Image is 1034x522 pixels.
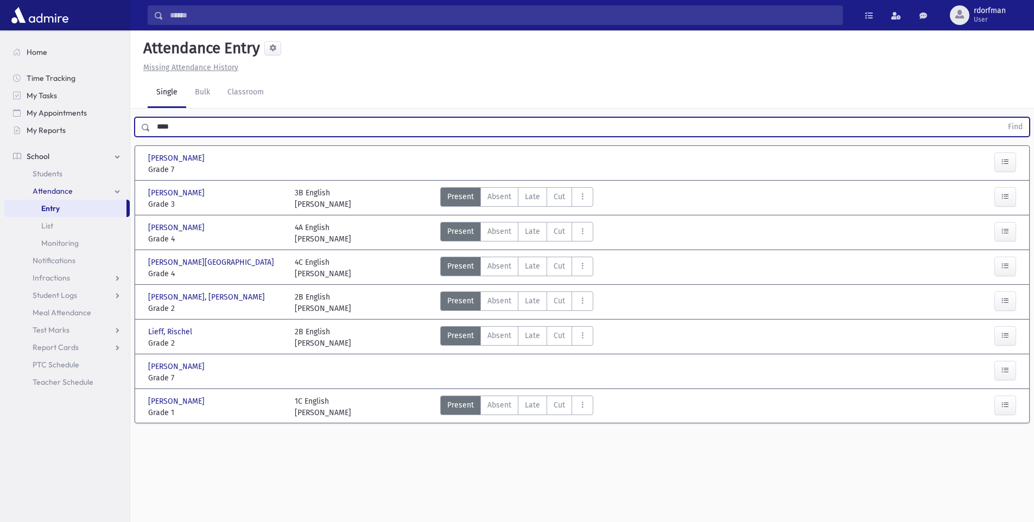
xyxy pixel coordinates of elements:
[295,326,351,349] div: 2B English [PERSON_NAME]
[33,186,73,196] span: Attendance
[148,372,284,384] span: Grade 7
[186,78,219,108] a: Bulk
[219,78,272,108] a: Classroom
[148,78,186,108] a: Single
[33,273,70,283] span: Infractions
[440,326,593,349] div: AttTypes
[139,63,238,72] a: Missing Attendance History
[525,330,540,341] span: Late
[440,396,593,418] div: AttTypes
[295,222,351,245] div: 4A English [PERSON_NAME]
[148,407,284,418] span: Grade 1
[4,182,130,200] a: Attendance
[4,148,130,165] a: School
[33,325,69,335] span: Test Marks
[4,287,130,304] a: Student Logs
[148,257,276,268] span: [PERSON_NAME][GEOGRAPHIC_DATA]
[554,260,565,272] span: Cut
[148,187,207,199] span: [PERSON_NAME]
[148,361,207,372] span: [PERSON_NAME]
[148,291,267,303] span: [PERSON_NAME], [PERSON_NAME]
[148,303,284,314] span: Grade 2
[139,39,260,58] h5: Attendance Entry
[27,108,87,118] span: My Appointments
[148,222,207,233] span: [PERSON_NAME]
[148,268,284,279] span: Grade 4
[27,125,66,135] span: My Reports
[554,399,565,411] span: Cut
[525,260,540,272] span: Late
[4,356,130,373] a: PTC Schedule
[4,373,130,391] a: Teacher Schedule
[41,238,79,248] span: Monitoring
[148,326,194,338] span: Lieff, Rischel
[447,295,474,307] span: Present
[4,165,130,182] a: Students
[440,187,593,210] div: AttTypes
[440,291,593,314] div: AttTypes
[148,233,284,245] span: Grade 4
[148,199,284,210] span: Grade 3
[295,291,351,314] div: 2B English [PERSON_NAME]
[4,339,130,356] a: Report Cards
[4,234,130,252] a: Monitoring
[41,203,60,213] span: Entry
[447,191,474,202] span: Present
[4,43,130,61] a: Home
[4,122,130,139] a: My Reports
[148,338,284,349] span: Grade 2
[33,342,79,352] span: Report Cards
[163,5,842,25] input: Search
[974,15,1006,24] span: User
[525,226,540,237] span: Late
[4,200,126,217] a: Entry
[440,257,593,279] div: AttTypes
[33,256,75,265] span: Notifications
[4,69,130,87] a: Time Tracking
[525,191,540,202] span: Late
[27,91,57,100] span: My Tasks
[487,295,511,307] span: Absent
[1001,118,1029,136] button: Find
[4,252,130,269] a: Notifications
[447,226,474,237] span: Present
[9,4,71,26] img: AdmirePro
[487,226,511,237] span: Absent
[143,63,238,72] u: Missing Attendance History
[295,187,351,210] div: 3B English [PERSON_NAME]
[295,257,351,279] div: 4C English [PERSON_NAME]
[447,330,474,341] span: Present
[487,399,511,411] span: Absent
[487,260,511,272] span: Absent
[27,73,75,83] span: Time Tracking
[4,321,130,339] a: Test Marks
[4,269,130,287] a: Infractions
[4,304,130,321] a: Meal Attendance
[447,260,474,272] span: Present
[525,399,540,411] span: Late
[33,377,93,387] span: Teacher Schedule
[554,191,565,202] span: Cut
[554,226,565,237] span: Cut
[554,295,565,307] span: Cut
[440,222,593,245] div: AttTypes
[33,169,62,179] span: Students
[33,290,77,300] span: Student Logs
[27,47,47,57] span: Home
[33,308,91,317] span: Meal Attendance
[487,330,511,341] span: Absent
[4,217,130,234] a: List
[41,221,53,231] span: List
[525,295,540,307] span: Late
[4,87,130,104] a: My Tasks
[33,360,79,370] span: PTC Schedule
[487,191,511,202] span: Absent
[554,330,565,341] span: Cut
[974,7,1006,15] span: rdorfman
[4,104,130,122] a: My Appointments
[148,396,207,407] span: [PERSON_NAME]
[27,151,49,161] span: School
[148,164,284,175] span: Grade 7
[447,399,474,411] span: Present
[295,396,351,418] div: 1C English [PERSON_NAME]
